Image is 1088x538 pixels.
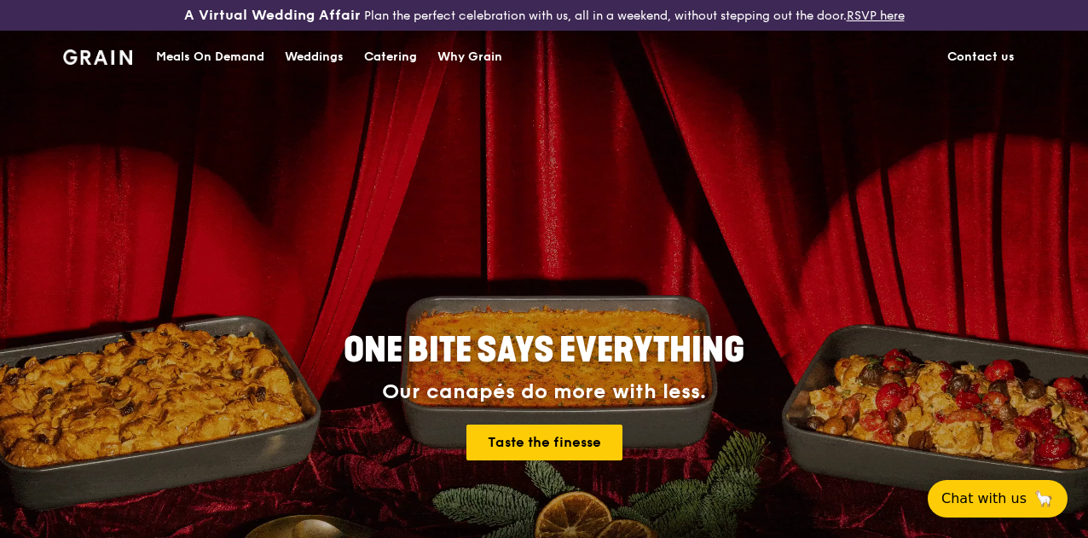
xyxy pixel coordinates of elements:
a: Why Grain [427,32,512,83]
div: Catering [364,32,417,83]
h3: A Virtual Wedding Affair [184,7,361,24]
span: 🦙 [1033,489,1054,509]
a: GrainGrain [63,30,132,81]
a: RSVP here [847,9,905,23]
div: Our canapés do more with less. [237,380,851,404]
img: Grain [63,49,132,65]
span: ONE BITE SAYS EVERYTHING [344,330,744,371]
span: Chat with us [941,489,1027,509]
a: Weddings [275,32,354,83]
a: Catering [354,32,427,83]
div: Plan the perfect celebration with us, all in a weekend, without stepping out the door. [182,7,907,24]
a: Contact us [937,32,1025,83]
a: Taste the finesse [466,425,622,460]
div: Weddings [285,32,344,83]
button: Chat with us🦙 [928,480,1068,518]
div: Why Grain [437,32,502,83]
div: Meals On Demand [156,32,264,83]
